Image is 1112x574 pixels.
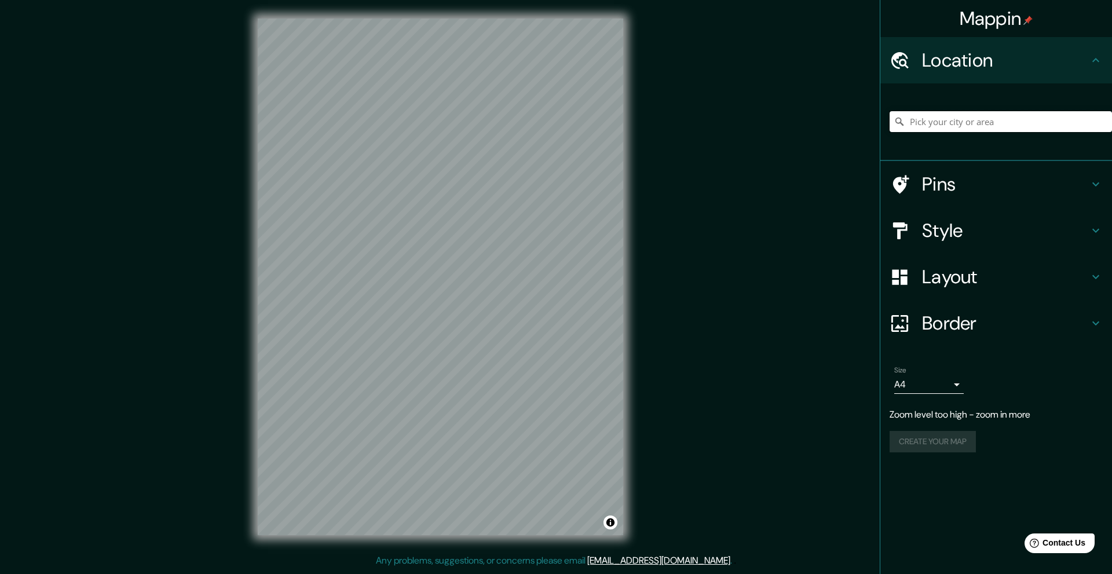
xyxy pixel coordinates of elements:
[880,300,1112,346] div: Border
[587,554,730,566] a: [EMAIL_ADDRESS][DOMAIN_NAME]
[894,375,964,394] div: A4
[603,515,617,529] button: Toggle attribution
[376,554,732,568] p: Any problems, suggestions, or concerns please email .
[922,173,1089,196] h4: Pins
[890,111,1112,132] input: Pick your city or area
[880,161,1112,207] div: Pins
[1023,16,1033,25] img: pin-icon.png
[922,265,1089,288] h4: Layout
[894,365,906,375] label: Size
[960,7,1033,30] h4: Mappin
[880,37,1112,83] div: Location
[922,219,1089,242] h4: Style
[1009,529,1099,561] iframe: Help widget launcher
[922,312,1089,335] h4: Border
[734,554,736,568] div: .
[732,554,734,568] div: .
[922,49,1089,72] h4: Location
[880,254,1112,300] div: Layout
[890,408,1103,422] p: Zoom level too high - zoom in more
[258,19,623,535] canvas: Map
[880,207,1112,254] div: Style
